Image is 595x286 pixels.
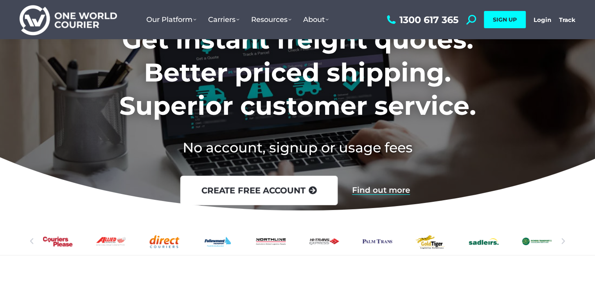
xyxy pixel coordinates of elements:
a: 1300 617 365 [385,15,458,25]
div: 11 / 25 [256,228,286,255]
a: Track [559,16,575,24]
div: Slides [43,228,552,255]
a: Northline logo [256,228,286,255]
a: Direct Couriers logo [149,228,179,255]
div: 13 / 25 [362,228,392,255]
a: Carriers [202,7,245,32]
a: Sadleirs_logo_green [469,228,498,255]
a: Allied Express logo [96,228,126,255]
span: Carriers [208,15,239,24]
a: Find out more [352,186,410,195]
div: 8 / 25 [96,228,126,255]
a: Login [534,16,551,24]
div: 14 / 25 [415,228,445,255]
h2: No account, signup or usage fees [53,138,542,157]
a: SIGN UP [484,11,526,28]
a: About [297,7,334,32]
div: 9 / 25 [149,228,179,255]
div: 7 / 25 [43,228,73,255]
a: Resources [245,7,297,32]
span: Our Platform [146,15,196,24]
a: Our Platform [140,7,202,32]
div: 16 / 25 [522,228,552,255]
img: One World Courier [20,4,117,36]
a: Richers-Transport-logo2 [522,228,552,255]
a: gb [415,228,445,255]
a: create free account [180,176,337,205]
div: 10 / 25 [203,228,232,255]
div: 12 / 25 [309,228,339,255]
a: Followmont transoirt web logo [203,228,232,255]
span: About [303,15,329,24]
span: Resources [251,15,291,24]
a: Hi-Trans_logo [309,228,339,255]
a: Palm-Trans-logo_x2-1 [362,228,392,255]
span: SIGN UP [493,16,517,23]
div: 15 / 25 [469,228,498,255]
a: Couriers Please logo [43,228,73,255]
